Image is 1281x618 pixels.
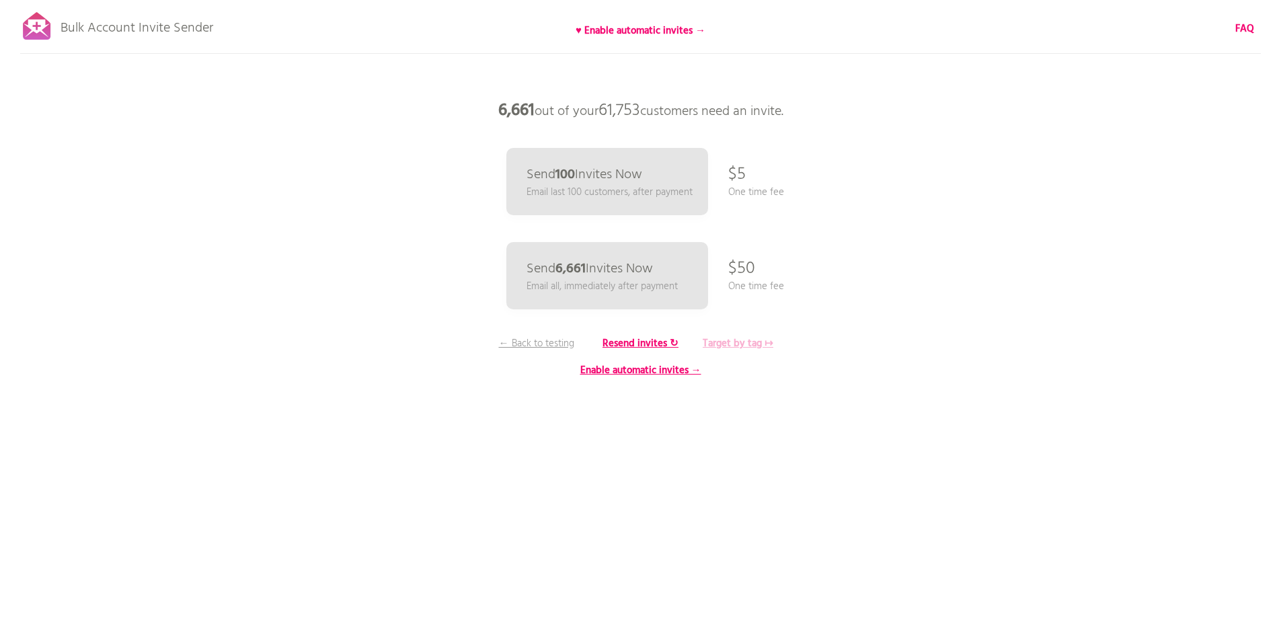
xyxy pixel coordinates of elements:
p: out of your customers need an invite. [439,91,843,131]
p: $5 [728,155,746,195]
p: ← Back to testing [486,336,587,351]
span: 61,753 [598,98,640,124]
b: FAQ [1235,21,1254,37]
b: 100 [555,164,575,186]
p: Email last 100 customers, after payment [527,185,693,200]
p: One time fee [728,279,784,294]
p: Send Invites Now [527,262,653,276]
p: $50 [728,249,755,289]
p: Email all, immediately after payment [527,279,678,294]
b: Enable automatic invites → [580,362,701,379]
b: Target by tag ↦ [703,336,773,352]
a: Send6,661Invites Now Email all, immediately after payment [506,242,708,309]
b: Resend invites ↻ [603,336,678,352]
b: 6,661 [498,98,535,124]
a: Send100Invites Now Email last 100 customers, after payment [506,148,708,215]
b: 6,661 [555,258,586,280]
a: FAQ [1235,22,1254,36]
p: Bulk Account Invite Sender [61,8,213,42]
p: Send Invites Now [527,168,642,182]
b: ♥ Enable automatic invites → [576,23,705,39]
p: One time fee [728,185,784,200]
